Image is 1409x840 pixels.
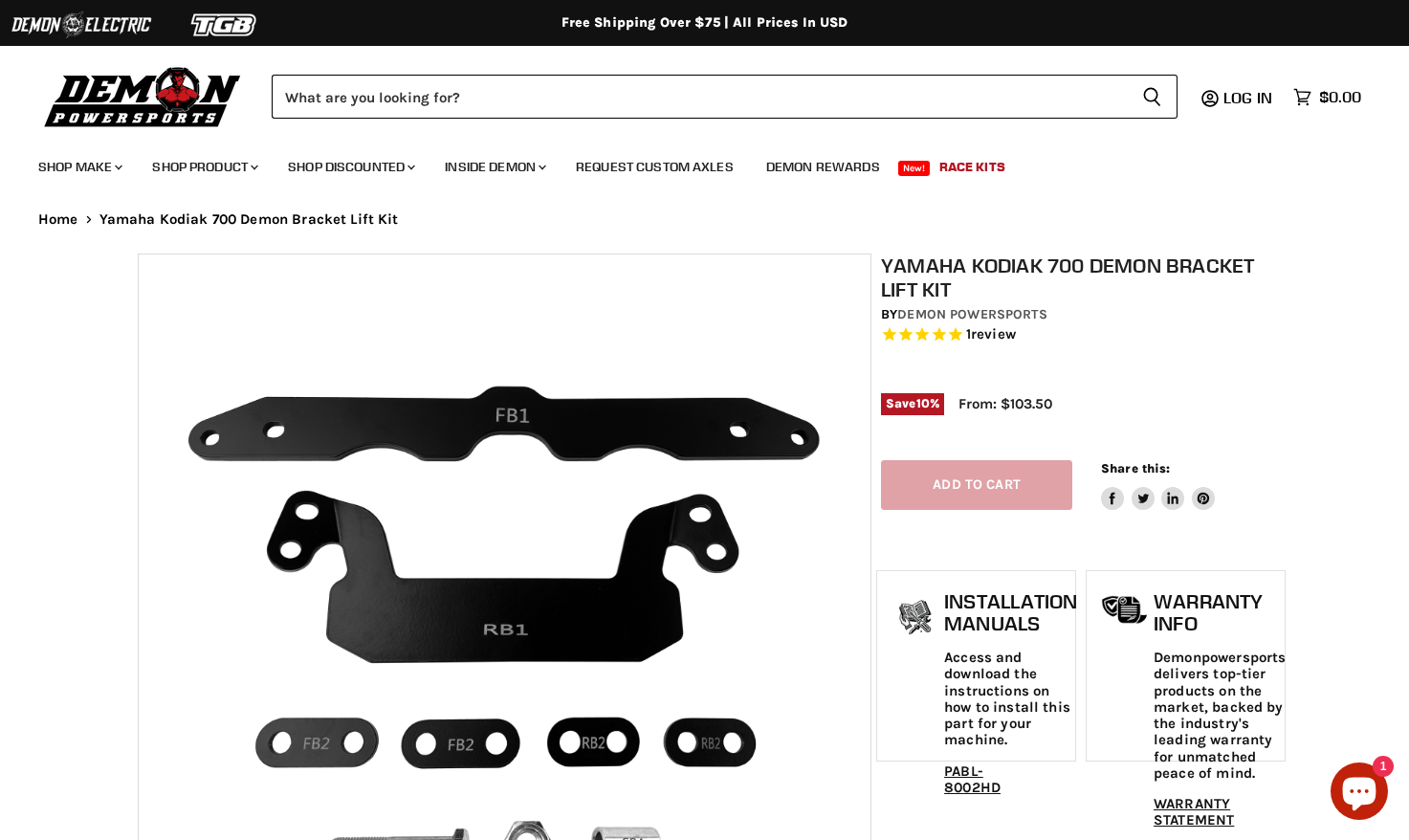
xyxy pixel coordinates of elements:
inbox-online-store-chat: Shopify online store chat [1325,763,1394,825]
a: Demon Powersports [897,306,1046,322]
a: Home [38,211,78,228]
a: Shop Product [138,147,270,187]
img: Demon Powersports [38,62,248,130]
span: Yamaha Kodiak 700 Demon Bracket Lift Kit [99,211,399,228]
span: $0.00 [1319,88,1361,106]
span: Save % [881,393,944,414]
ul: Main menu [24,140,1356,187]
a: Shop Make [24,147,134,187]
span: 1 reviews [966,326,1016,343]
button: Search [1127,75,1178,119]
input: Search [272,75,1127,119]
a: Request Custom Axles [561,147,748,187]
span: Rated 5.0 out of 5 stars 1 reviews [881,325,1281,345]
img: warranty-icon.png [1101,595,1149,625]
span: Share this: [1101,461,1170,475]
a: $0.00 [1284,83,1371,111]
p: Access and download the instructions on how to install this part for your machine. [944,650,1077,749]
span: Log in [1223,88,1272,107]
a: WARRANTY STATEMENT [1154,795,1234,829]
a: Inside Demon [430,147,558,187]
img: Demon Electric Logo 2 [10,7,153,43]
a: PABL-8002HD [944,763,1001,796]
h1: Warranty Info [1154,590,1286,635]
aside: Share this: [1101,460,1215,511]
span: From: $103.50 [958,395,1052,412]
a: Shop Discounted [274,147,427,187]
span: New! [898,161,931,176]
h1: Installation Manuals [944,590,1077,635]
img: install_manual-icon.png [892,595,939,643]
img: TGB Logo 2 [153,7,297,43]
a: Log in [1215,89,1284,106]
a: Demon Rewards [752,147,894,187]
p: Demonpowersports delivers top-tier products on the market, backed by the industry's leading warra... [1154,650,1286,782]
a: Race Kits [925,147,1020,187]
form: Product [272,75,1178,119]
span: review [971,326,1016,343]
div: by [881,304,1281,325]
span: 10 [916,396,930,410]
h1: Yamaha Kodiak 700 Demon Bracket Lift Kit [881,254,1281,301]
